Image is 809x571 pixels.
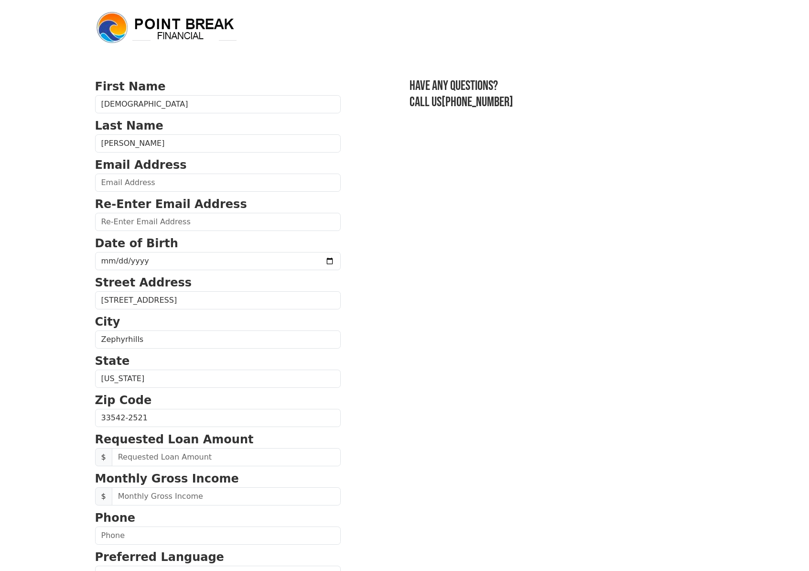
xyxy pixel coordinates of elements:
input: Email Address [95,174,341,192]
input: Re-Enter Email Address [95,213,341,231]
span: $ [95,487,112,505]
input: Zip Code [95,409,341,427]
p: Monthly Gross Income [95,470,341,487]
input: Street Address [95,291,341,309]
strong: City [95,315,120,329]
input: City [95,330,341,349]
strong: Last Name [95,119,163,132]
a: [PHONE_NUMBER] [442,94,513,110]
h3: Call us [410,94,714,110]
span: $ [95,448,112,466]
strong: Requested Loan Amount [95,433,254,446]
input: Last Name [95,134,341,153]
input: Monthly Gross Income [112,487,341,505]
img: logo.png [95,11,238,45]
input: First Name [95,95,341,113]
input: Requested Loan Amount [112,448,341,466]
input: Phone [95,527,341,545]
strong: Street Address [95,276,192,289]
strong: Phone [95,511,136,525]
strong: Preferred Language [95,550,224,564]
strong: Zip Code [95,394,152,407]
h3: Have any questions? [410,78,714,94]
strong: Date of Birth [95,237,178,250]
strong: State [95,354,130,368]
strong: Re-Enter Email Address [95,198,247,211]
strong: Email Address [95,158,187,172]
strong: First Name [95,80,166,93]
